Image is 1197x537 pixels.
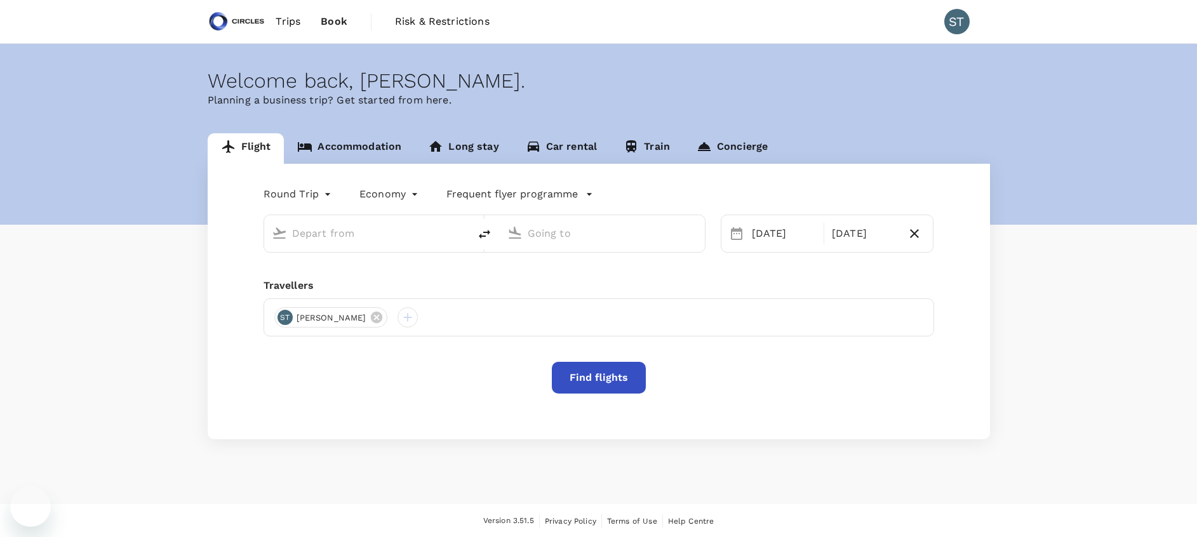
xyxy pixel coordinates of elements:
[528,223,678,243] input: Going to
[469,219,500,249] button: delete
[483,515,534,527] span: Version 3.51.5
[607,517,657,526] span: Terms of Use
[545,517,596,526] span: Privacy Policy
[321,14,347,29] span: Book
[827,221,901,246] div: [DATE]
[276,14,300,29] span: Trips
[696,232,699,234] button: Open
[446,187,593,202] button: Frequent flyer programme
[208,69,990,93] div: Welcome back , [PERSON_NAME] .
[944,9,970,34] div: ST
[208,8,266,36] img: Circles
[668,514,714,528] a: Help Centre
[292,223,443,243] input: Depart from
[289,312,374,324] span: [PERSON_NAME]
[610,133,683,164] a: Train
[208,133,284,164] a: Flight
[264,278,934,293] div: Travellers
[10,486,51,527] iframe: Button to launch messaging window
[395,14,490,29] span: Risk & Restrictions
[683,133,781,164] a: Concierge
[264,184,335,204] div: Round Trip
[668,517,714,526] span: Help Centre
[415,133,512,164] a: Long stay
[446,187,578,202] p: Frequent flyer programme
[747,221,821,246] div: [DATE]
[284,133,415,164] a: Accommodation
[545,514,596,528] a: Privacy Policy
[278,310,293,325] div: ST
[607,514,657,528] a: Terms of Use
[552,362,646,394] button: Find flights
[274,307,388,328] div: ST[PERSON_NAME]
[512,133,611,164] a: Car rental
[208,93,990,108] p: Planning a business trip? Get started from here.
[460,232,463,234] button: Open
[359,184,421,204] div: Economy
